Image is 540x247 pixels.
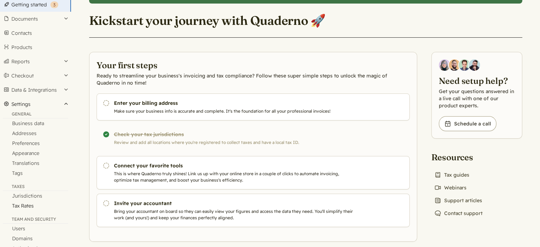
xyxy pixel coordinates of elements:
p: Ready to streamline your business's invoicing and tax compliance? Follow these super simple steps... [97,72,410,86]
a: Schedule a call [439,116,496,131]
img: Javier Rubio, DevRel at Quaderno [469,59,480,71]
a: Contact support [431,208,485,218]
img: Jairo Fumero, Account Executive at Quaderno [449,59,460,71]
h2: Need setup help? [439,75,515,86]
h2: Resources [431,151,485,163]
a: Tax guides [431,170,472,180]
a: Support articles [431,195,485,205]
a: Webinars [431,183,469,193]
p: Bring your accountant on board so they can easily view your figures and access the data they need... [114,208,356,221]
h3: Invite your accountant [114,200,356,207]
div: Team and security [3,216,68,224]
h1: Kickstart your journey with Quaderno 🚀 [89,13,326,28]
a: Invite your accountant Bring your accountant on board so they can easily view your figures and ac... [97,194,410,227]
p: Make sure your business info is accurate and complete. It's the foundation for all your professio... [114,108,356,114]
h2: Your first steps [97,59,410,71]
span: 3 [53,2,55,7]
div: Taxes [3,184,68,191]
img: Diana Carrasco, Account Executive at Quaderno [439,59,450,71]
div: General [3,111,68,118]
p: This is where Quaderno truly shines! Link us up with your online store in a couple of clicks to a... [114,171,356,183]
h3: Connect your favorite tools [114,162,356,169]
a: Connect your favorite tools This is where Quaderno truly shines! Link us up with your online stor... [97,156,410,189]
img: Ivo Oltmans, Business Developer at Quaderno [459,59,470,71]
p: Get your questions answered in a live call with one of our product experts. [439,88,515,109]
h3: Enter your billing address [114,100,356,107]
a: Enter your billing address Make sure your business info is accurate and complete. It's the founda... [97,93,410,120]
